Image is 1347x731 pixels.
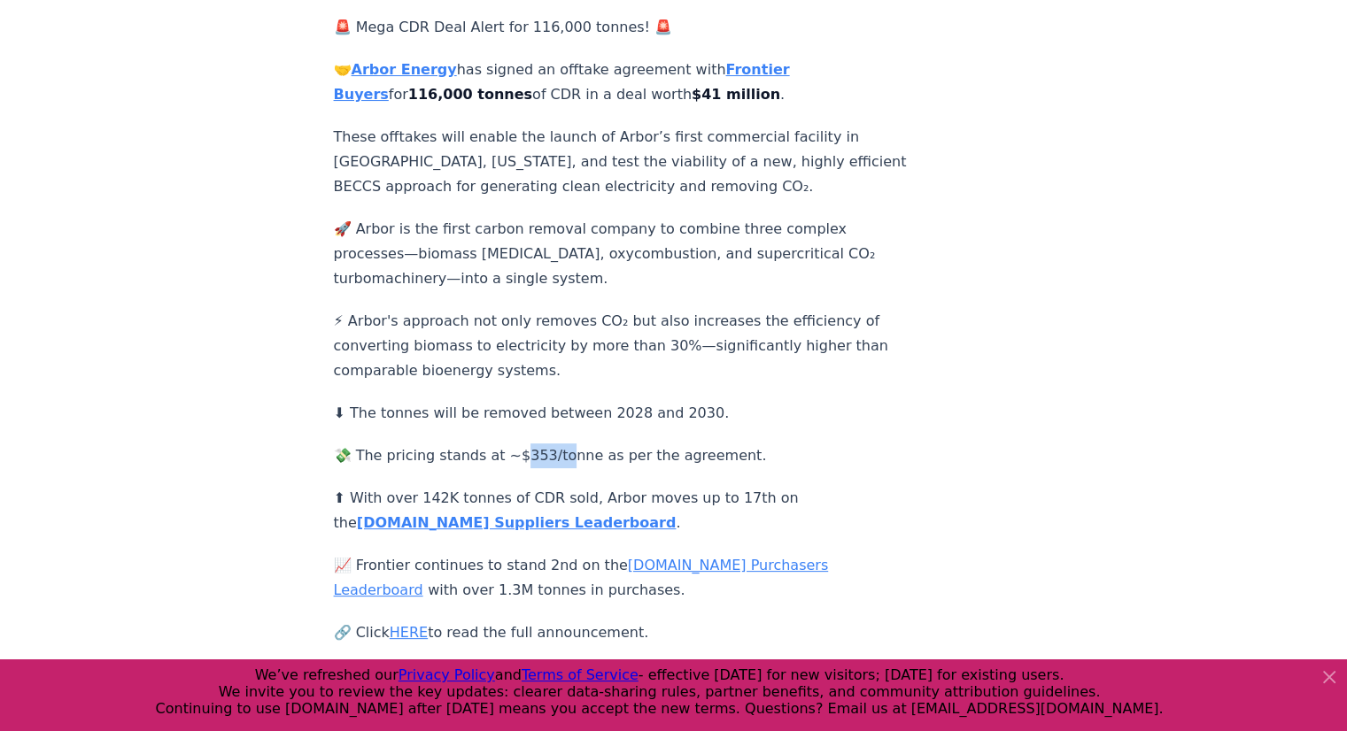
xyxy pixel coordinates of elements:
[334,58,920,107] p: 🤝 has signed an offtake agreement with for of CDR in a deal worth .
[334,125,920,199] p: These offtakes will enable the launch of Arbor’s first commercial facility in [GEOGRAPHIC_DATA], ...
[334,443,920,468] p: 💸 The pricing stands at ~$353/tonne as per the agreement.
[334,486,920,535] p: ⬆ With over 142K tonnes of CDR sold, Arbor moves up to 17th on the .
[352,61,457,78] a: Arbor Energy
[334,15,920,40] p: 🚨 Mega CDR Deal Alert for 116,000 tonnes! 🚨
[408,86,532,103] strong: 116,000 tonnes
[390,624,428,641] a: HERE
[334,553,920,603] p: 📈 Frontier continues to stand 2nd on the with over 1.3M tonnes in purchases.
[334,61,790,103] a: Frontier Buyers
[334,217,920,291] p: 🚀 Arbor is the first carbon removal company to combine three complex processes—biomass [MEDICAL_D...
[334,620,920,645] p: 🔗 Click to read the full announcement.
[334,309,920,383] p: ⚡ Arbor's approach not only removes CO₂ but also increases the efficiency of converting biomass t...
[334,401,920,426] p: ⬇ The tonnes will be removed between 2028 and 2030.
[692,86,780,103] strong: $41 million
[357,514,677,531] a: [DOMAIN_NAME] Suppliers Leaderboard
